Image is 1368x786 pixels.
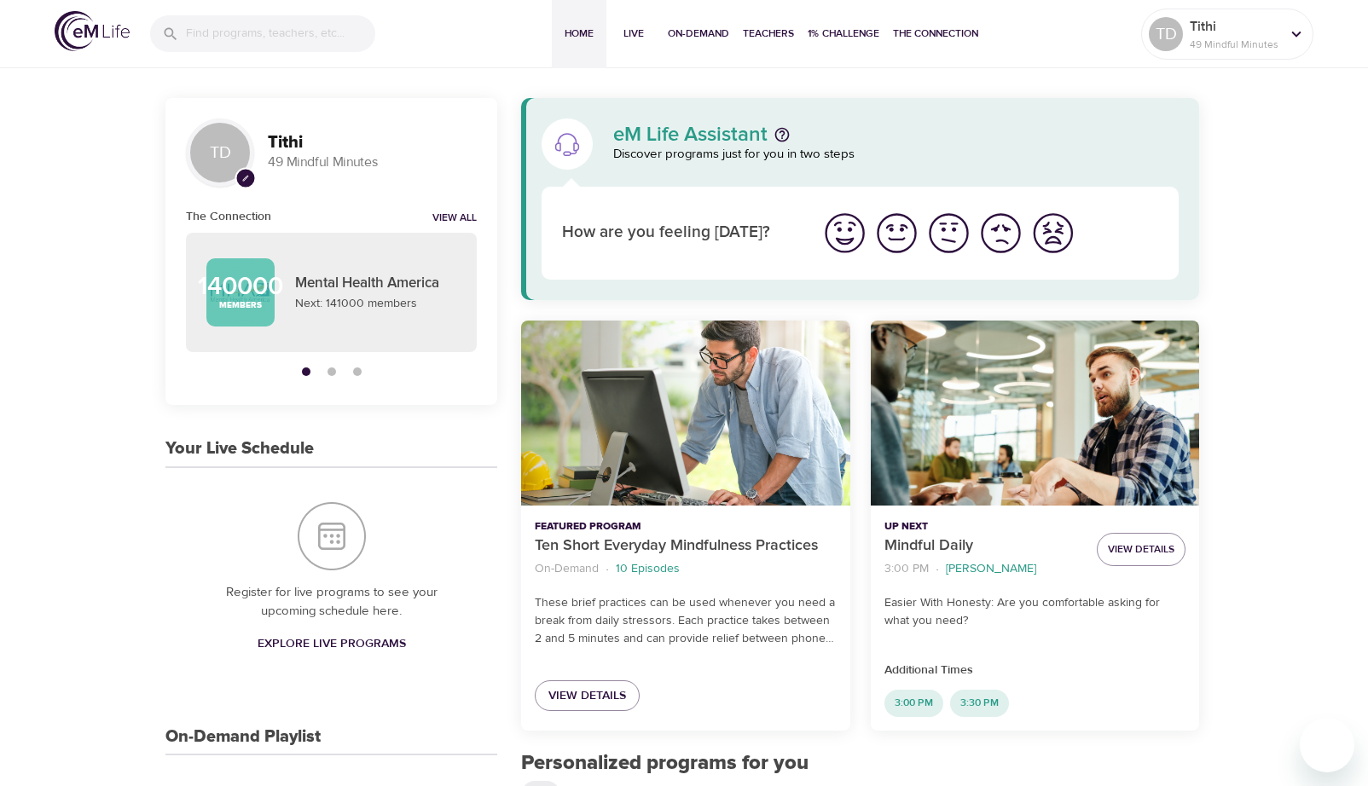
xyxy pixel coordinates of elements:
span: 3:00 PM [884,696,943,710]
div: 3:00 PM [884,690,943,717]
p: 140000 [198,274,283,299]
p: 3:00 PM [884,560,929,578]
p: 49 Mindful Minutes [268,153,477,172]
span: The Connection [893,25,978,43]
nav: breadcrumb [884,558,1083,581]
p: On-Demand [535,560,599,578]
span: Live [613,25,654,43]
p: Members [219,299,262,312]
button: Ten Short Everyday Mindfulness Practices [521,321,849,506]
p: These brief practices can be used whenever you need a break from daily stressors. Each practice t... [535,594,836,648]
p: [PERSON_NAME] [946,560,1036,578]
img: bad [977,210,1024,257]
img: great [821,210,868,257]
input: Find programs, teachers, etc... [186,15,375,52]
img: Your Live Schedule [298,502,366,570]
span: View Details [548,685,626,707]
p: Featured Program [535,519,836,535]
h3: Tithi [268,133,477,153]
p: Additional Times [884,662,1185,679]
a: View all notifications [432,211,477,226]
img: worst [1029,210,1076,257]
h2: Personalized programs for you [521,751,1199,776]
p: Ten Short Everyday Mindfulness Practices [535,535,836,558]
h3: Your Live Schedule [165,439,314,459]
img: eM Life Assistant [554,130,581,158]
nav: breadcrumb [535,558,836,581]
p: eM Life Assistant [613,124,768,145]
iframe: Button to launch messaging window [1300,718,1354,772]
span: 1% Challenge [808,25,879,43]
a: View Details [535,680,640,712]
p: Next: 141000 members [295,295,456,313]
button: I'm feeling good [871,207,923,259]
span: On-Demand [668,25,729,43]
p: 10 Episodes [616,560,680,578]
button: I'm feeling bad [975,207,1027,259]
li: · [606,558,609,581]
p: Tithi [1190,16,1280,37]
button: I'm feeling worst [1027,207,1079,259]
span: Explore Live Programs [258,633,406,655]
p: 49 Mindful Minutes [1190,37,1280,52]
img: logo [55,11,130,51]
p: Register for live programs to see your upcoming schedule here. [200,583,463,621]
span: View Details [1108,540,1174,558]
p: Discover programs just for you in two steps [613,145,1179,165]
h3: On-Demand Playlist [165,727,321,747]
p: Up Next [884,519,1083,535]
a: Explore Live Programs [251,628,413,660]
p: Easier With Honesty: Are you comfortable asking for what you need? [884,594,1185,630]
span: 3:30 PM [950,696,1009,710]
span: Home [559,25,600,43]
div: TD [1149,17,1183,51]
img: ok [925,210,972,257]
p: Mindful Daily [884,535,1083,558]
h6: The Connection [186,207,271,226]
button: Mindful Daily [871,321,1199,506]
p: Mental Health America [295,273,456,295]
div: TD [186,118,254,187]
li: · [936,558,939,581]
button: View Details [1097,533,1185,566]
p: How are you feeling [DATE]? [562,221,798,246]
button: I'm feeling great [819,207,871,259]
img: good [873,210,920,257]
span: Teachers [743,25,794,43]
button: I'm feeling ok [923,207,975,259]
div: 3:30 PM [950,690,1009,717]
